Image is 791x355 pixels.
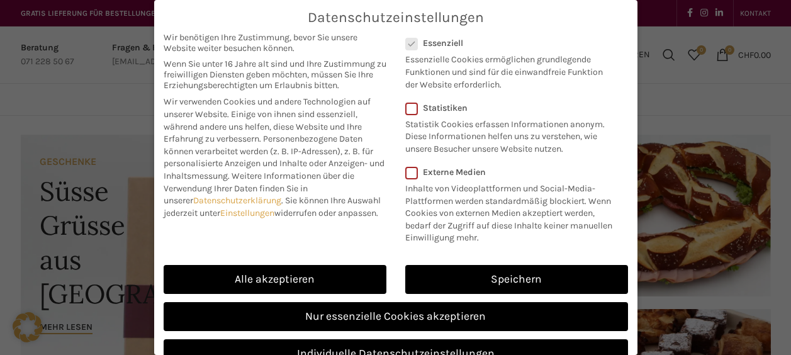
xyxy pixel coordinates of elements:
p: Statistik Cookies erfassen Informationen anonym. Diese Informationen helfen uns zu verstehen, wie... [405,113,612,155]
label: Statistiken [405,103,612,113]
label: Externe Medien [405,167,620,177]
span: Wir benötigen Ihre Zustimmung, bevor Sie unsere Website weiter besuchen können. [164,32,386,54]
a: Nur essenzielle Cookies akzeptieren [164,302,628,331]
p: Inhalte von Videoplattformen und Social-Media-Plattformen werden standardmäßig blockiert. Wenn Co... [405,177,620,244]
span: Weitere Informationen über die Verwendung Ihrer Daten finden Sie in unserer . [164,171,354,206]
a: Datenschutzerklärung [193,195,281,206]
span: Wir verwenden Cookies und andere Technologien auf unserer Website. Einige von ihnen sind essenzie... [164,96,371,144]
a: Einstellungen [220,208,274,218]
a: Alle akzeptieren [164,265,386,294]
span: Datenschutzeinstellungen [308,9,484,26]
span: Personenbezogene Daten können verarbeitet werden (z. B. IP-Adressen), z. B. für personalisierte A... [164,133,384,181]
span: Sie können Ihre Auswahl jederzeit unter widerrufen oder anpassen. [164,195,381,218]
span: Wenn Sie unter 16 Jahre alt sind und Ihre Zustimmung zu freiwilligen Diensten geben möchten, müss... [164,59,386,91]
a: Speichern [405,265,628,294]
p: Essenzielle Cookies ermöglichen grundlegende Funktionen und sind für die einwandfreie Funktion de... [405,48,612,91]
label: Essenziell [405,38,612,48]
